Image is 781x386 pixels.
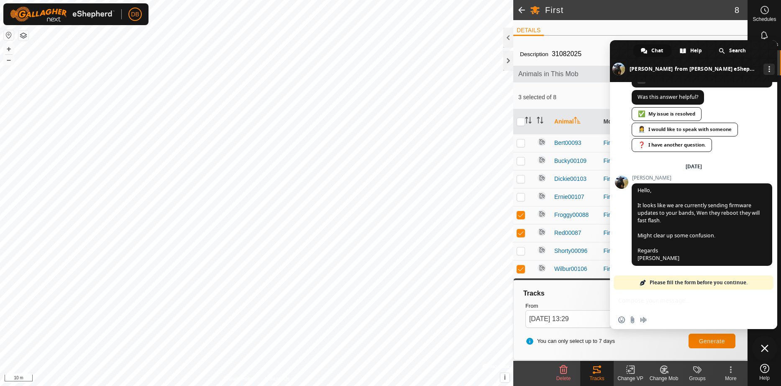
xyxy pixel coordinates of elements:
[603,211,646,219] div: First
[554,265,587,273] span: Wilbur00106
[554,175,586,183] span: Dickie00103
[603,175,646,183] div: First
[600,109,649,134] th: Mob
[504,374,506,381] span: i
[525,302,627,310] label: From
[131,10,139,19] span: DB
[554,193,584,201] span: Ernie00107
[603,193,646,201] div: First
[554,157,586,165] span: Bucky00109
[518,69,743,79] span: Animals in This Mob
[629,317,636,323] span: Send a file
[638,93,698,100] span: Was this answer helpful?
[632,138,712,152] div: I have another question.
[651,44,663,57] span: Chat
[518,93,625,102] span: 3 selected of 8
[525,337,615,345] span: You can only select up to 7 days
[580,375,614,382] div: Tracks
[4,55,14,65] button: –
[686,164,702,169] div: [DATE]
[614,375,647,382] div: Change VP
[545,5,735,15] h2: First
[638,126,645,133] span: 👩‍⚕️
[763,64,775,75] div: More channels
[647,375,681,382] div: Change Mob
[537,227,547,237] img: returning off
[265,375,289,383] a: Contact Us
[223,375,255,383] a: Privacy Policy
[10,7,115,22] img: Gallagher Logo
[714,375,748,382] div: More
[729,44,746,57] span: Search
[525,118,532,125] p-sorticon: Activate to sort
[650,275,748,290] span: Please fill the form before you continue.
[4,44,14,54] button: +
[522,288,739,299] div: Tracks
[603,139,646,147] div: First
[759,376,770,381] span: Help
[537,209,547,219] img: returning off
[537,118,543,125] p-sorticon: Activate to sort
[689,334,735,348] button: Generate
[603,247,646,255] div: First
[554,211,589,219] span: Froggy00088
[753,17,776,22] span: Schedules
[618,317,625,323] span: Insert an emoji
[735,4,739,16] span: 8
[638,187,760,262] span: Hello, It looks like we are currently sending firmware updates to your bands, Wen they reboot the...
[603,229,646,237] div: First
[633,44,671,57] div: Chat
[632,175,772,181] span: [PERSON_NAME]
[681,375,714,382] div: Groups
[690,44,702,57] span: Help
[537,173,547,183] img: returning off
[672,44,710,57] div: Help
[537,245,547,255] img: returning off
[548,47,585,61] span: 31082025
[640,317,647,323] span: Audio message
[537,155,547,165] img: returning off
[537,191,547,201] img: returning off
[752,336,777,361] div: Close chat
[603,265,646,273] div: First
[638,142,645,148] span: ❓
[537,137,547,147] img: returning off
[513,26,544,36] li: DETAILS
[632,107,702,121] div: My issue is resolved
[500,373,510,382] button: i
[574,118,581,125] p-sorticon: Activate to sort
[4,30,14,40] button: Reset Map
[551,109,600,134] th: Animal
[554,139,581,147] span: Bert00093
[711,44,754,57] div: Search
[556,376,571,381] span: Delete
[603,157,646,165] div: First
[638,111,645,117] span: ✅
[554,229,581,237] span: Red00087
[748,360,781,384] a: Help
[520,51,548,57] label: Description
[554,247,587,255] span: Shorty00096
[632,123,738,136] div: I would like to speak with someone
[18,31,28,41] button: Map Layers
[537,263,547,273] img: returning off
[699,338,725,345] span: Generate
